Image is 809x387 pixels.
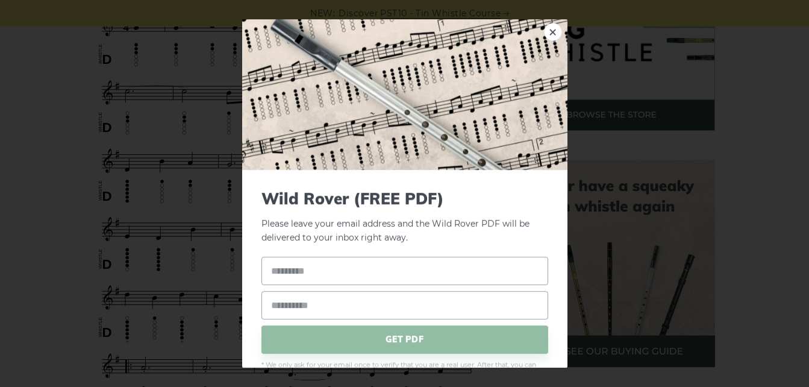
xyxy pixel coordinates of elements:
span: Wild Rover (FREE PDF) [261,189,548,208]
span: GET PDF [261,326,548,354]
span: * We only ask for your email once to verify that you are a real user. After that, you can downloa... [261,360,548,382]
img: Tin Whistle Tab Preview [242,19,567,170]
p: Please leave your email address and the Wild Rover PDF will be delivered to your inbox right away. [261,189,548,245]
a: × [544,23,562,41]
